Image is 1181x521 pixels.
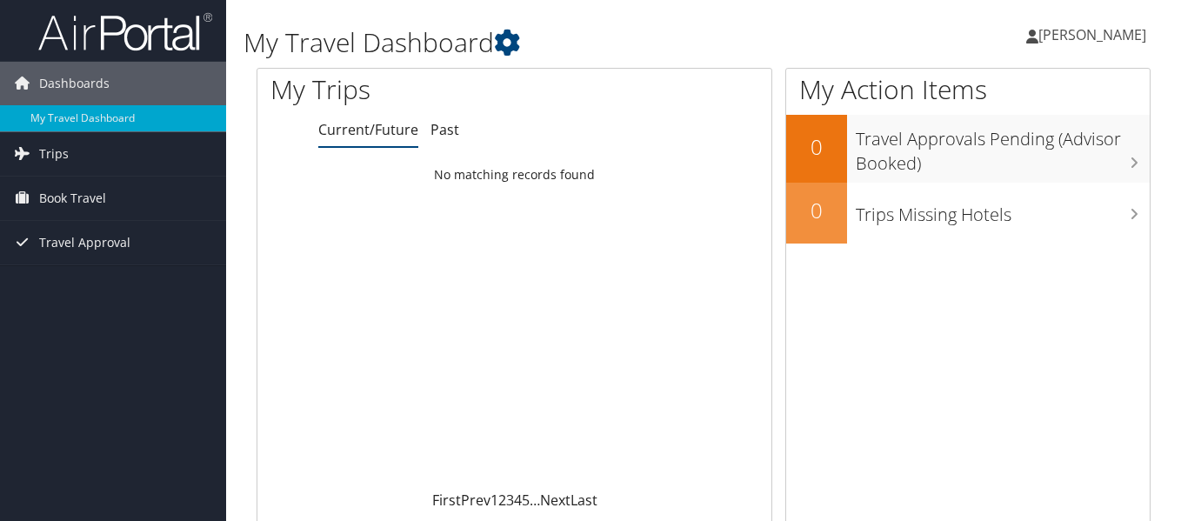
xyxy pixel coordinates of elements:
[39,132,69,176] span: Trips
[244,24,857,61] h1: My Travel Dashboard
[570,491,597,510] a: Last
[530,491,540,510] span: …
[498,491,506,510] a: 2
[432,491,461,510] a: First
[1026,9,1164,61] a: [PERSON_NAME]
[540,491,570,510] a: Next
[522,491,530,510] a: 5
[856,194,1150,227] h3: Trips Missing Hotels
[257,159,771,190] td: No matching records found
[490,491,498,510] a: 1
[506,491,514,510] a: 3
[461,491,490,510] a: Prev
[786,71,1150,108] h1: My Action Items
[786,132,847,162] h2: 0
[270,71,544,108] h1: My Trips
[786,196,847,225] h2: 0
[39,177,106,220] span: Book Travel
[786,183,1150,244] a: 0Trips Missing Hotels
[856,118,1150,176] h3: Travel Approvals Pending (Advisor Booked)
[1038,25,1146,44] span: [PERSON_NAME]
[430,120,459,139] a: Past
[39,62,110,105] span: Dashboards
[39,221,130,264] span: Travel Approval
[514,491,522,510] a: 4
[318,120,418,139] a: Current/Future
[786,115,1150,182] a: 0Travel Approvals Pending (Advisor Booked)
[38,11,212,52] img: airportal-logo.png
